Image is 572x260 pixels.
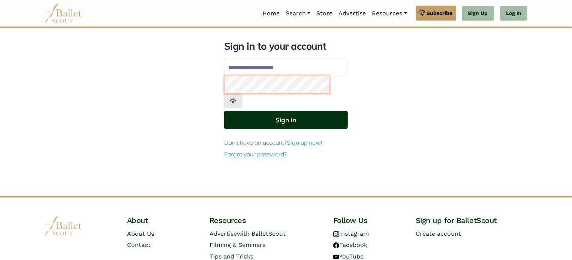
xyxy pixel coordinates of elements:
a: Filming & Seminars [210,241,265,248]
a: Create account [416,230,461,237]
a: Subscribe [416,6,456,21]
a: Sign up now! [287,139,322,146]
a: Advertise [335,6,369,21]
img: logo [45,215,82,236]
h4: Sign up for BalletScout [416,215,527,225]
a: Search [283,6,313,21]
a: Advertisewith BalletScout [210,230,286,237]
span: Subscribe [427,9,453,17]
a: Sign Up [462,6,494,21]
a: Forgot your password? [224,150,287,158]
img: gem.svg [419,9,425,17]
a: YouTube [333,253,364,260]
a: Contact [127,241,151,248]
h4: About [127,215,198,225]
a: Instagram [333,230,369,237]
a: Log In [500,6,527,21]
button: Sign in [224,111,348,129]
a: Facebook [333,241,367,248]
h4: Follow Us [333,215,404,225]
h1: Sign in to your account [224,40,348,53]
img: instagram logo [333,231,339,237]
img: youtube logo [333,254,339,260]
a: Home [259,6,283,21]
span: with BalletScout [237,230,286,237]
h4: Resources [210,215,321,225]
a: Resources [369,6,410,21]
img: facebook logo [333,242,339,248]
a: Tips and Tricks [210,253,253,260]
a: About Us [127,230,154,237]
p: Don't have an account? [224,138,348,148]
a: Store [313,6,335,21]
